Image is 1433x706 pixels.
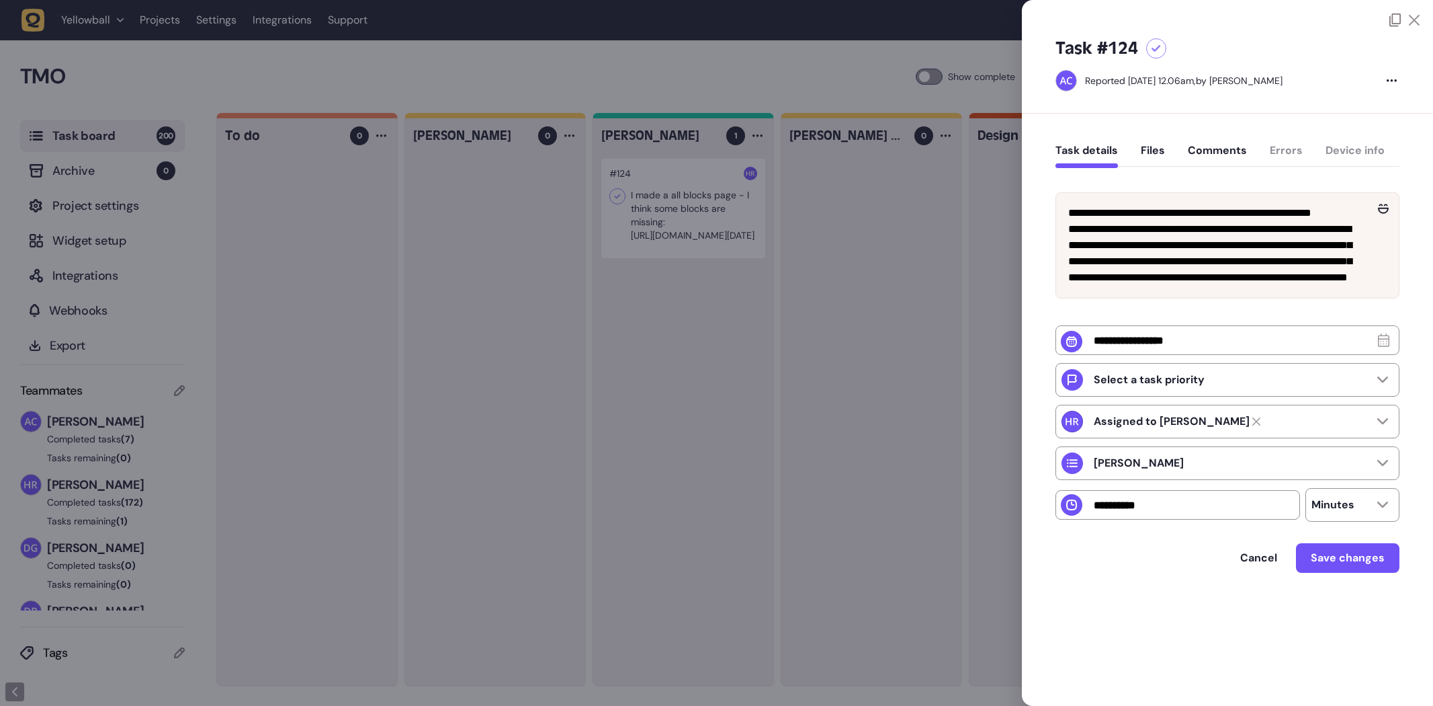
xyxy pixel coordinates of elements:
p: Minutes [1311,498,1354,512]
button: Comments [1188,144,1247,168]
button: Cancel [1227,545,1291,572]
strong: Harry Robinson [1094,415,1250,428]
button: Task details [1055,144,1118,168]
h5: Task #124 [1055,38,1138,59]
img: Ameet Chohan [1056,71,1076,91]
button: Files [1141,144,1165,168]
button: Save changes [1296,543,1399,573]
span: Save changes [1311,551,1385,565]
p: Select a task priority [1094,373,1205,387]
div: by [PERSON_NAME] [1085,74,1283,87]
span: Cancel [1240,551,1277,565]
p: [PERSON_NAME] [1094,457,1184,470]
div: Reported [DATE] 12.06am, [1085,75,1196,87]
